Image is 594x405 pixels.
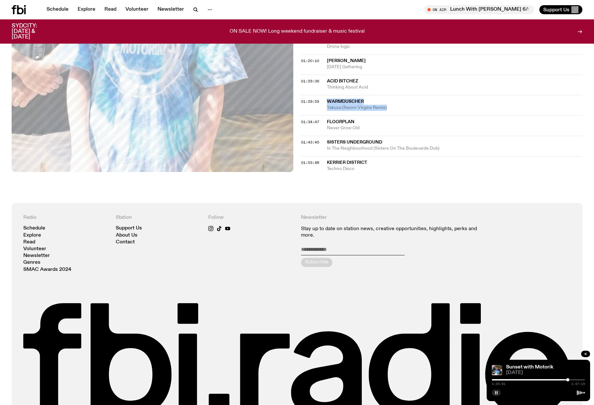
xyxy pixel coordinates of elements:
[301,120,319,124] button: 01:34:47
[122,5,152,14] a: Volunteer
[327,145,583,152] span: In The Neighbourhood (Sisters On The Boulevarde Dub)
[327,166,583,172] span: Techno Disco
[327,120,354,124] span: Floorplan
[539,5,582,14] button: Support Us
[506,370,585,375] span: [DATE]
[23,233,41,238] a: Explore
[301,58,319,63] span: 01:20:10
[23,260,40,265] a: Genres
[301,80,319,83] button: 01:29:36
[327,79,358,83] span: Acid Bitchez
[23,253,50,258] a: Newsletter
[327,59,366,63] span: [PERSON_NAME]
[327,84,583,91] span: Thinking About Acid
[543,7,569,13] span: Support Us
[23,240,35,245] a: Read
[74,5,99,14] a: Explore
[327,44,583,50] span: Drone logic
[154,5,188,14] a: Newsletter
[12,23,53,40] h3: SYDCITY: [DATE] & [DATE]
[424,5,534,14] button: On AirLunch With [PERSON_NAME] 6/09- FT. Ran Cap Duoi
[301,59,319,63] button: 01:20:10
[327,99,364,104] span: Warmduscher
[301,226,478,238] p: Stay up to date on station news, creative opportunities, highlights, perks and more.
[116,240,135,245] a: Contact
[23,215,108,221] h4: Radio
[571,382,585,386] span: 1:57:19
[506,365,553,370] a: Sunset with Motorik
[116,215,200,221] h4: Station
[301,161,319,165] button: 01:53:48
[327,105,583,111] span: Yakuza (Sworn Virgins Remix)
[301,119,319,124] span: 01:34:47
[23,247,46,251] a: Volunteer
[230,29,365,35] p: ON SALE NOW! Long weekend fundraiser & music festival
[327,140,382,144] span: Sisters Underground
[327,160,367,165] span: Kerrier District
[116,233,137,238] a: About Us
[301,99,319,104] span: 01:29:55
[301,79,319,84] span: 01:29:36
[301,140,319,145] span: 01:43:45
[101,5,120,14] a: Read
[301,215,478,221] h4: Newsletter
[492,365,502,375] img: Andrew, Reenie, and Pat stand in a row, smiling at the camera, in dappled light with a vine leafe...
[301,160,319,165] span: 01:53:48
[23,267,71,272] a: SMAC Awards 2024
[301,258,332,267] button: Subscribe
[327,125,583,131] span: Never Grow Old
[208,215,293,221] h4: Follow
[301,141,319,144] button: 01:43:45
[327,64,583,70] span: [DATE] Gathering
[492,382,505,386] span: 1:35:41
[23,226,45,231] a: Schedule
[43,5,72,14] a: Schedule
[116,226,142,231] a: Support Us
[301,100,319,103] button: 01:29:55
